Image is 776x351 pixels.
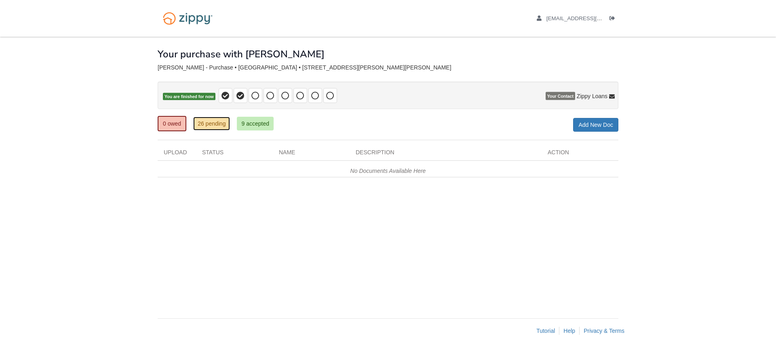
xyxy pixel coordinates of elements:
div: Description [350,148,542,160]
a: 0 owed [158,116,186,131]
div: Action [542,148,618,160]
div: Status [196,148,273,160]
h1: Your purchase with [PERSON_NAME] [158,49,325,59]
div: Name [273,148,350,160]
a: Log out [609,15,618,23]
div: [PERSON_NAME] - Purchase • [GEOGRAPHIC_DATA] • [STREET_ADDRESS][PERSON_NAME][PERSON_NAME] [158,64,618,71]
em: No Documents Available Here [350,168,426,174]
a: Tutorial [536,328,555,334]
a: Help [563,328,575,334]
a: 9 accepted [237,117,274,130]
span: Zippy Loans [577,92,607,100]
span: You are finished for now [163,93,215,101]
div: Upload [158,148,196,160]
a: Privacy & Terms [584,328,624,334]
span: jessicabartm.kay@gmail.com [546,15,684,21]
a: edit profile [537,15,684,23]
img: Logo [158,8,218,29]
a: 26 pending [193,117,230,130]
a: Add New Doc [573,118,618,132]
span: Your Contact [546,92,575,100]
